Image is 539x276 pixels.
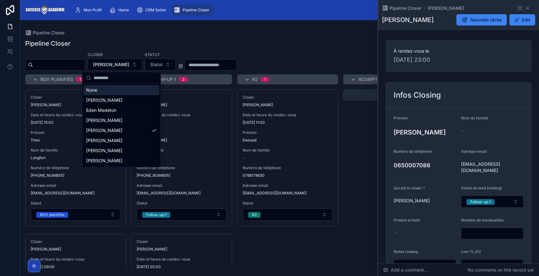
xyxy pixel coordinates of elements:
[243,191,333,196] span: [EMAIL_ADDRESS][DOMAIN_NAME]
[86,117,122,124] span: [PERSON_NAME]
[243,138,333,143] span: Daoued
[137,201,227,206] span: Statut
[394,149,432,154] span: Numéro de téléphone
[88,52,103,57] label: Closer
[137,239,227,244] span: Closer
[31,264,121,269] span: [DATE] 09:00
[137,130,227,135] span: Prénom
[137,209,226,221] button: Select Button
[394,55,524,64] span: [DATE] 23:00
[394,198,430,204] span: [PERSON_NAME]
[137,191,227,196] span: [EMAIL_ADDRESS][DOMAIN_NAME]
[183,8,209,13] span: Pipeline Closer
[79,77,83,82] div: 17
[137,148,227,153] span: Nom de famille
[31,130,121,135] span: Prénom
[31,148,121,153] span: Nom de famille
[428,5,464,11] a: [PERSON_NAME]
[108,4,133,16] a: Home
[243,165,333,170] span: Numéro de téléphone
[243,112,333,118] span: Date et heure du rendez-vous
[461,161,524,174] span: [EMAIL_ADDRESS][DOMAIN_NAME]
[394,249,418,254] span: Notes closing
[394,230,397,236] span: --
[40,76,73,83] span: RDV planifiés
[394,90,441,100] h2: Infos Closing
[137,120,227,125] span: [DATE] 09:00
[137,173,227,178] span: [PHONE_NUMBER]
[394,48,524,54] span: À rendez-vous le
[31,209,120,221] button: Select Button
[31,138,121,143] span: Theo
[137,112,227,118] span: Date et heure du rendez-vous
[243,148,333,153] span: Nom de famille
[394,186,425,190] span: Qui est le closer ?
[33,30,65,36] span: Pipeline Closer
[456,14,507,26] button: Nouvelle tâche
[172,4,214,16] a: Pipeline Closer
[243,120,333,125] span: [DATE] 11:00
[461,149,487,154] span: Adresse email
[394,218,420,222] span: Produit acheté
[264,77,266,82] div: 1
[461,218,503,222] span: Nombre de mensualités
[31,257,121,262] span: Date et heure du rendez-vous
[358,76,392,83] span: Acompte payé
[31,165,121,170] span: Numéro de téléphone
[146,212,167,218] div: Follow-up 1
[25,39,71,48] h1: Pipeline Closer
[182,77,185,82] div: 2
[394,116,408,120] span: Prénom
[86,158,122,164] span: [PERSON_NAME]
[40,212,64,218] div: RDV planifiés
[390,5,421,11] span: Pipeline Closer
[137,165,227,170] span: Numéro de téléphone
[25,89,126,226] a: Closer[PERSON_NAME]Date et heure du rendez-vous[DATE] 15:00PrénomTheoNom de familleLongfortNuméro...
[31,120,121,125] span: [DATE] 15:00
[84,85,159,95] div: None
[145,8,166,13] span: CRM Setter
[131,89,232,226] a: Closer[PERSON_NAME]Date et heure du rendez-vous[DATE] 09:00Prénom[PERSON_NAME]Nom de famille--Num...
[135,4,171,16] a: CRM Setter
[243,102,273,107] span: [PERSON_NAME]
[468,267,534,273] span: No comments on this record yet
[137,138,227,143] span: [PERSON_NAME]
[118,8,129,13] span: Home
[88,59,142,71] button: Select Button
[31,191,121,196] span: [EMAIL_ADDRESS][DOMAIN_NAME]
[31,102,61,107] span: [PERSON_NAME]
[84,8,102,13] span: Mon Profil
[93,61,129,68] span: [PERSON_NAME]
[243,209,332,221] button: Select Button
[137,95,227,100] span: Closer
[509,14,535,26] button: Edit
[252,76,258,83] span: R2
[31,201,121,206] span: Statut
[137,183,227,188] span: Adresse email
[25,30,65,36] a: Pipeline Closer
[243,95,333,100] span: Closer
[243,201,333,206] span: Statut
[461,128,465,134] span: --
[31,173,121,178] span: [PHONE_NUMBER]
[146,76,176,83] span: Follow-up 1
[31,247,61,252] span: [PERSON_NAME]
[25,5,65,15] img: App logo
[382,15,434,24] h1: [PERSON_NAME]
[31,183,121,188] span: Adresse email
[86,127,122,134] span: [PERSON_NAME]
[470,17,502,23] span: Nouvelle tâche
[137,257,227,262] span: Date et heure du rendez-vous
[137,247,167,252] span: [PERSON_NAME]
[150,61,163,68] span: Statut
[243,155,246,160] span: --
[461,196,524,208] button: Select Button
[237,89,338,226] a: Closer[PERSON_NAME]Date et heure du rendez-vous[DATE] 11:00PrénomDaouedNom de famille--Numéro de ...
[461,249,481,254] span: Lien TL;DV
[252,212,257,218] div: R2
[82,84,161,167] div: Suggestions
[86,107,116,113] span: Eden Medeton
[383,267,428,273] span: Add a comment...
[73,4,106,16] a: Mon Profil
